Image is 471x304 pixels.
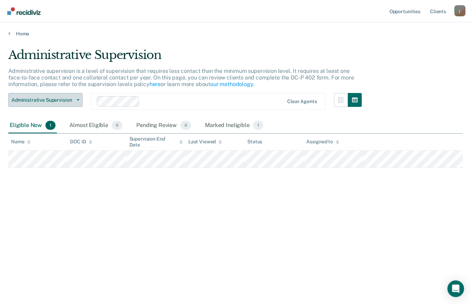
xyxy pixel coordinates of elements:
div: Eligible Now1 [8,118,57,133]
div: j [454,5,465,16]
div: Almost Eligible0 [68,118,124,133]
div: Supervision End Date [129,136,183,148]
div: Administrative Supervision [8,48,362,68]
div: Clear agents [287,99,317,104]
div: Status [247,139,262,145]
p: Administrative supervision is a level of supervision that requires less contact than the minimum ... [8,68,354,87]
button: Administrative Supervision [8,93,83,107]
div: Marked Ineligible1 [204,118,265,133]
span: 1 [253,121,263,130]
a: Home [8,31,463,37]
div: Pending Review0 [135,118,192,133]
div: Name [11,139,31,145]
div: Last Viewed [188,139,222,145]
img: Recidiviz [7,7,41,15]
div: DOC ID [70,139,92,145]
span: 0 [180,121,191,130]
a: our methodology [210,81,253,87]
span: 0 [112,121,122,130]
span: Administrative Supervision [11,97,74,103]
a: here [149,81,161,87]
button: Profile dropdown button [454,5,465,16]
div: Open Intercom Messenger [447,280,464,297]
div: Assigned to [306,139,339,145]
span: 1 [45,121,55,130]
